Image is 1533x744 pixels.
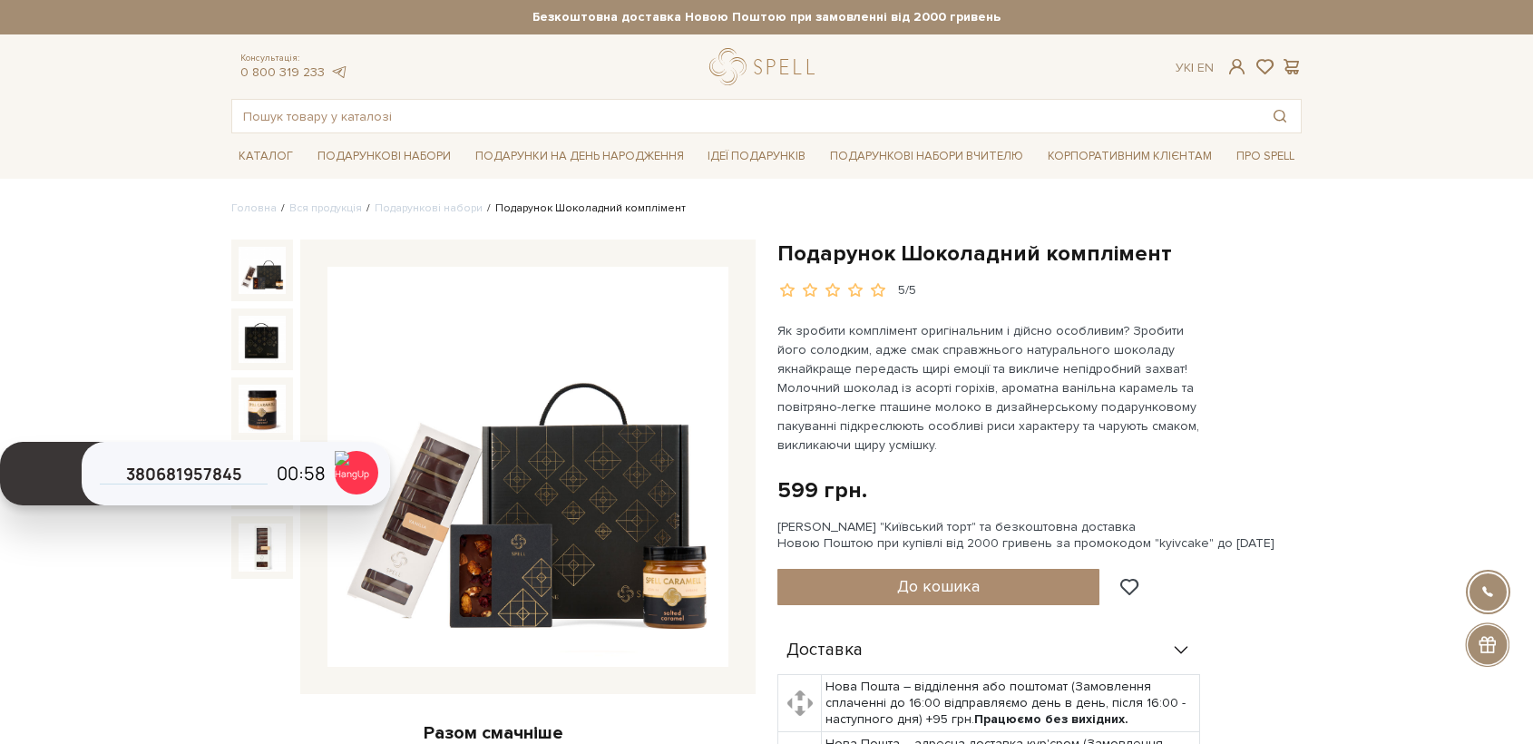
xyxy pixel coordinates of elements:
[786,642,863,659] span: Доставка
[822,674,1200,732] td: Нова Пошта – відділення або поштомат (Замовлення сплаченні до 16:00 відправляємо день в день, піс...
[709,48,823,85] a: logo
[777,240,1302,268] h1: Подарунок Шоколадний комплімент
[777,569,1099,605] button: До кошика
[1197,60,1214,75] a: En
[1191,60,1194,75] span: |
[231,9,1302,25] strong: Безкоштовна доставка Новою Поштою при замовленні від 2000 гривень
[239,247,286,294] img: Подарунок Шоколадний комплімент
[239,385,286,432] img: Подарунок Шоколадний комплімент
[231,201,277,215] a: Головна
[700,142,813,171] a: Ідеї подарунків
[327,267,728,668] img: Подарунок Шоколадний комплімент
[823,141,1030,171] a: Подарункові набори Вчителю
[777,476,867,504] div: 599 грн.
[232,100,1259,132] input: Пошук товару у каталозі
[375,201,483,215] a: Подарункові набори
[897,576,980,596] span: До кошика
[240,64,325,80] a: 0 800 319 233
[329,64,347,80] a: telegram
[777,321,1203,455] p: Як зробити комплімент оригінальним і дійсно особливим? Зробити його солодким, адже смак справжньо...
[1259,100,1301,132] button: Пошук товару у каталозі
[310,142,458,171] a: Подарункові набори
[239,316,286,363] img: Подарунок Шоколадний комплімент
[483,201,686,217] li: Подарунок Шоколадний комплімент
[777,519,1302,552] div: [PERSON_NAME] "Київський торт" та безкоштовна доставка Новою Поштою при купівлі від 2000 гривень ...
[231,142,300,171] a: Каталог
[239,524,286,571] img: Подарунок Шоколадний комплімент
[468,142,691,171] a: Подарунки на День народження
[1176,60,1214,76] div: Ук
[240,53,347,64] span: Консультація:
[289,201,362,215] a: Вся продукція
[1040,142,1219,171] a: Корпоративним клієнтам
[974,711,1128,727] b: Працюємо без вихідних.
[898,282,916,299] div: 5/5
[1229,142,1302,171] a: Про Spell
